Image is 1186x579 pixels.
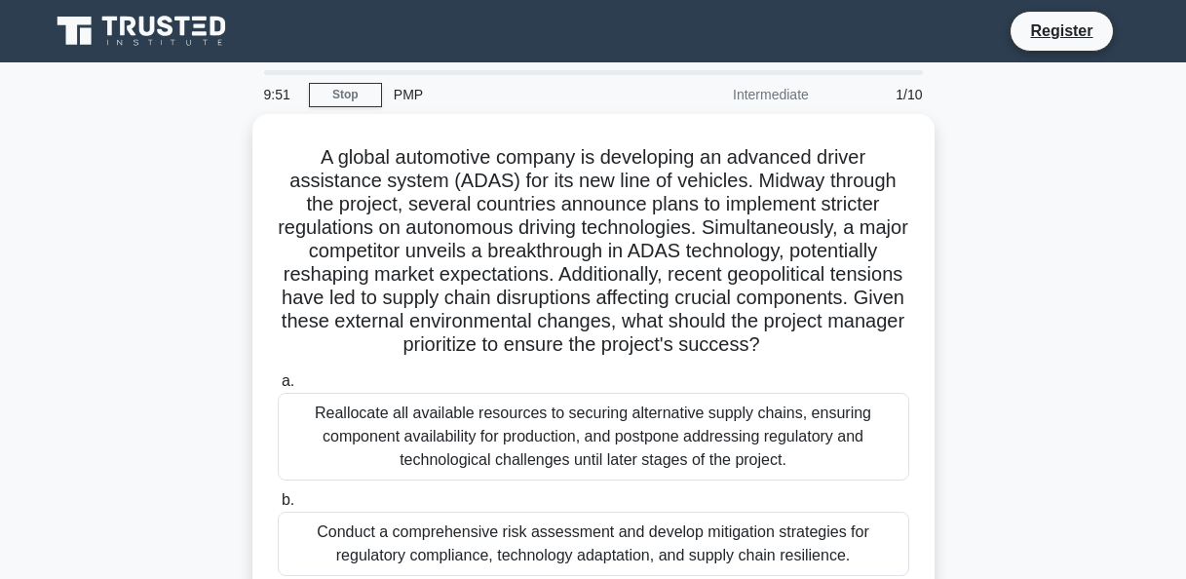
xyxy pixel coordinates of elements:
span: a. [282,372,294,389]
a: Stop [309,83,382,107]
div: Intermediate [650,75,821,114]
span: b. [282,491,294,508]
div: 1/10 [821,75,935,114]
h5: A global automotive company is developing an advanced driver assistance system (ADAS) for its new... [276,145,911,358]
div: PMP [382,75,650,114]
div: Reallocate all available resources to securing alternative supply chains, ensuring component avai... [278,393,909,481]
a: Register [1018,19,1104,43]
div: 9:51 [252,75,309,114]
div: Conduct a comprehensive risk assessment and develop mitigation strategies for regulatory complian... [278,512,909,576]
